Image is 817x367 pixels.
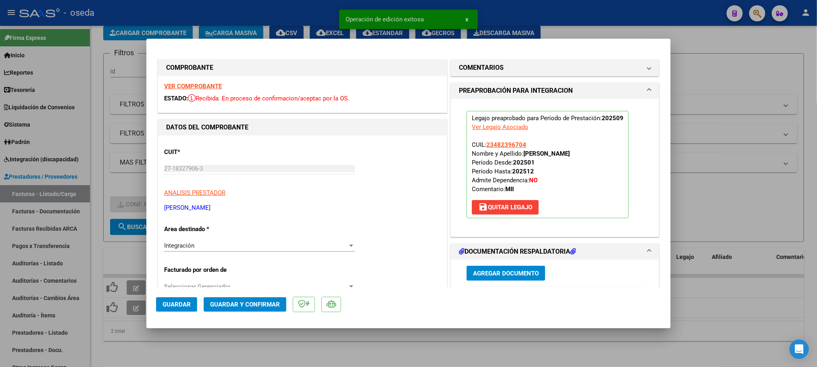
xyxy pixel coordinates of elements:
[204,297,286,312] button: Guardar y Confirmar
[472,141,570,193] span: CUIL: Nombre y Apellido: Período Desde: Período Hasta: Admite Dependencia:
[163,301,191,308] span: Guardar
[478,202,488,212] mat-icon: save
[473,270,539,277] span: Agregar Documento
[164,148,247,157] p: CUIT
[459,247,576,256] h1: DOCUMENTACIÓN RESPALDATORIA
[164,203,441,213] p: [PERSON_NAME]
[523,150,570,157] strong: [PERSON_NAME]
[512,168,534,175] strong: 202512
[513,159,535,166] strong: 202501
[451,244,659,260] mat-expansion-panel-header: DOCUMENTACIÓN RESPALDATORIA
[164,189,225,196] span: ANALISIS PRESTADOR
[472,186,514,193] span: Comentario:
[451,60,659,76] mat-expansion-panel-header: COMENTARIOS
[451,83,659,99] mat-expansion-panel-header: PREAPROBACIÓN PARA INTEGRACION
[467,111,629,218] p: Legajo preaprobado para Período de Prestación:
[156,297,197,312] button: Guardar
[459,12,475,27] button: x
[467,266,545,281] button: Agregar Documento
[505,186,514,193] strong: MII
[602,115,623,122] strong: 202509
[472,123,528,131] div: Ver Legajo Asociado
[459,63,504,73] h1: COMENTARIOS
[790,340,809,359] div: Open Intercom Messenger
[164,225,247,234] p: Area destinado *
[465,16,468,23] span: x
[166,64,213,71] strong: COMPROBANTE
[164,83,222,90] a: VER COMPROBANTE
[472,200,539,215] button: Quitar Legajo
[529,177,538,184] strong: NO
[478,204,532,211] span: Quitar Legajo
[164,265,247,275] p: Facturado por orden de
[210,301,280,308] span: Guardar y Confirmar
[346,15,424,23] span: Operación de edición exitosa
[164,283,348,290] span: Seleccionar Gerenciador
[164,242,194,249] span: Integración
[164,95,188,102] span: ESTADO:
[486,141,526,148] span: 23482396704
[188,95,349,102] span: Recibida. En proceso de confirmacion/aceptac por la OS.
[166,123,248,131] strong: DATOS DEL COMPROBANTE
[459,86,573,96] h1: PREAPROBACIÓN PARA INTEGRACION
[451,99,659,237] div: PREAPROBACIÓN PARA INTEGRACION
